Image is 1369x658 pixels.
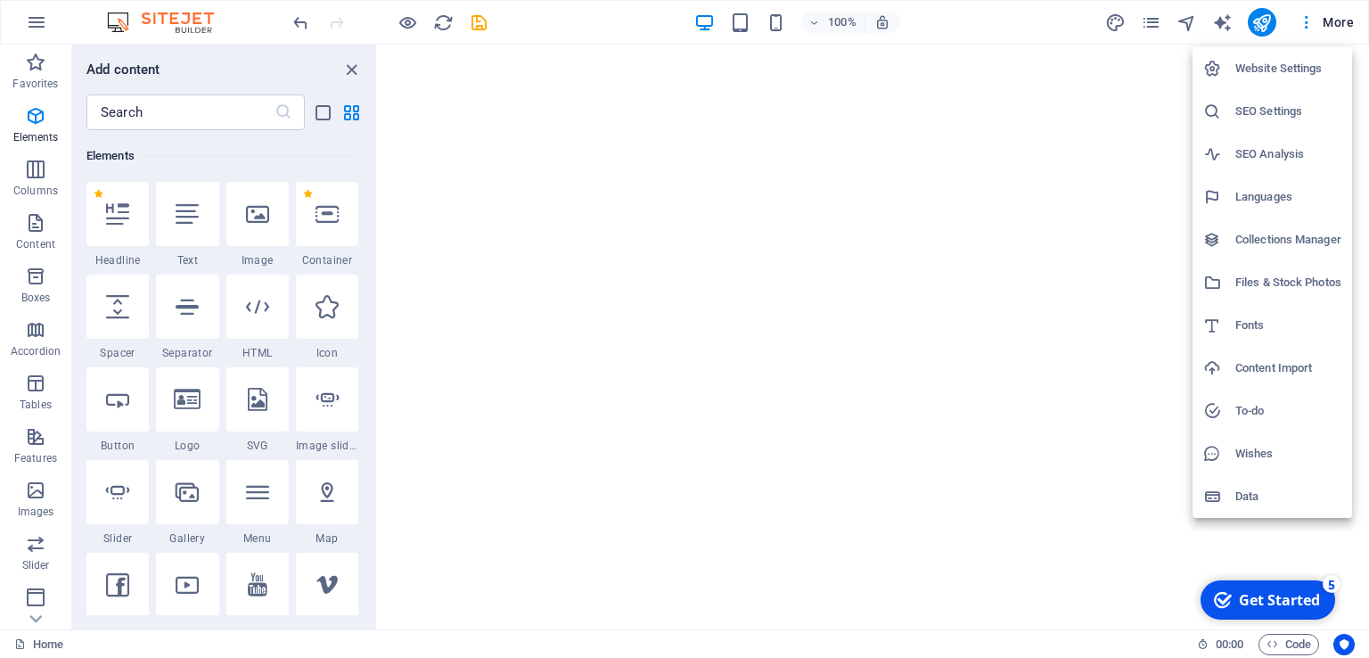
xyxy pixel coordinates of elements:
div: 5 [132,2,150,20]
h6: Collections Manager [1235,229,1341,251]
div: Get Started [48,17,129,37]
h6: SEO Analysis [1235,144,1341,165]
h6: Content Import [1235,358,1341,379]
h6: Wishes [1235,443,1341,465]
h6: SEO Settings [1235,101,1341,122]
h6: Website Settings [1235,58,1341,79]
h6: Data [1235,486,1341,507]
h6: Languages [1235,186,1341,208]
h6: To-do [1235,400,1341,422]
h6: Fonts [1235,315,1341,336]
h6: Files & Stock Photos [1235,272,1341,293]
div: Get Started 5 items remaining, 0% complete [10,7,144,46]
